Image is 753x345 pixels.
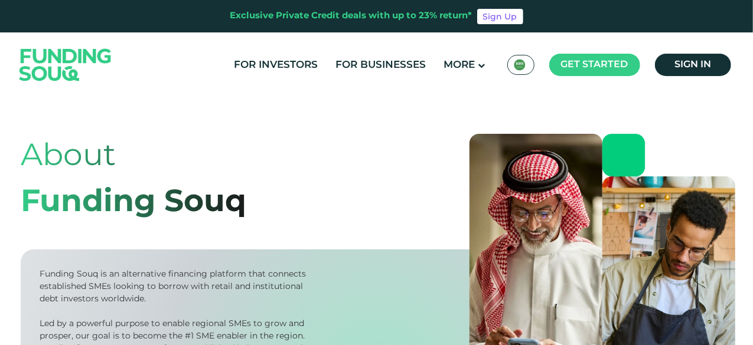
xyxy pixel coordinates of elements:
div: Exclusive Private Credit deals with up to 23% return* [230,9,472,23]
div: Funding Souq is an alternative financing platform that connects established SMEs looking to borro... [40,268,310,305]
div: Funding Souq [21,180,246,226]
a: For Businesses [333,55,429,75]
a: Sign Up [477,9,523,24]
img: Logo [8,35,123,94]
a: For Investors [232,55,321,75]
img: SA Flag [514,59,526,71]
a: Sign in [655,54,731,76]
span: Get started [561,60,628,69]
span: Sign in [674,60,711,69]
div: About [21,134,246,180]
span: More [444,60,475,70]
